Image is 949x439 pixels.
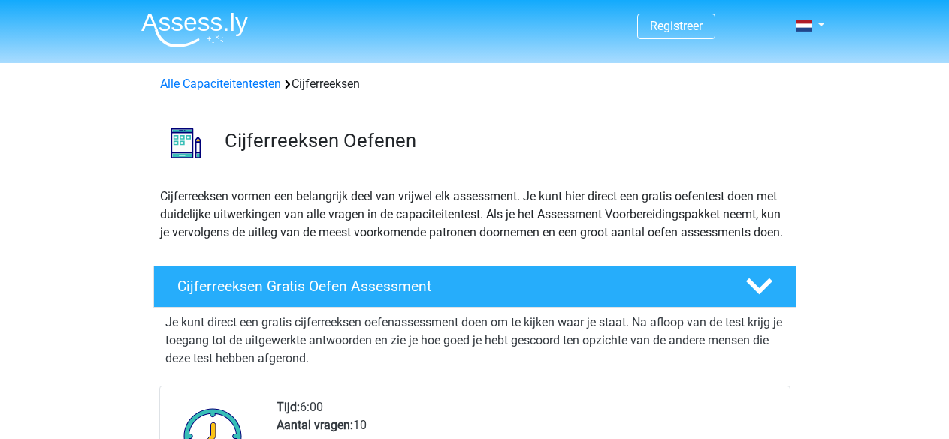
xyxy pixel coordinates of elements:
[160,77,281,91] a: Alle Capaciteitentesten
[277,400,300,414] b: Tijd:
[177,278,721,295] h4: Cijferreeksen Gratis Oefen Assessment
[160,188,790,242] p: Cijferreeksen vormen een belangrijk deel van vrijwel elk assessment. Je kunt hier direct een grat...
[277,418,353,432] b: Aantal vragen:
[154,111,218,175] img: cijferreeksen
[147,266,802,308] a: Cijferreeksen Gratis Oefen Assessment
[650,19,703,33] a: Registreer
[141,12,248,47] img: Assessly
[165,314,784,368] p: Je kunt direct een gratis cijferreeksen oefenassessment doen om te kijken waar je staat. Na afloo...
[225,129,784,152] h3: Cijferreeksen Oefenen
[154,75,796,93] div: Cijferreeksen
